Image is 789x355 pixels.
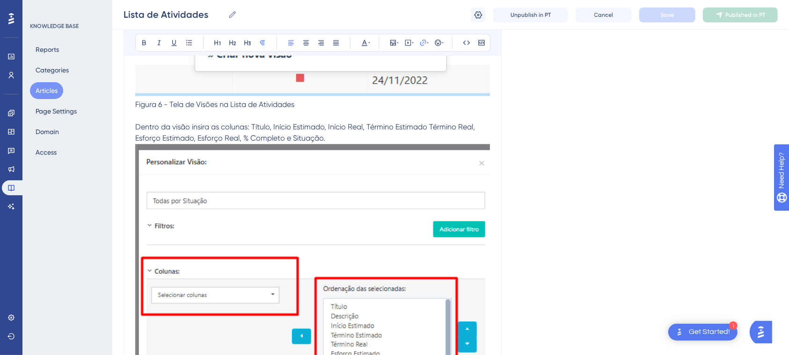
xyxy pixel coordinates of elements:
[576,7,632,22] button: Cancel
[22,2,58,14] span: Need Help?
[30,144,62,161] button: Access
[668,324,738,341] div: Open Get Started! checklist, remaining modules: 1
[674,327,685,338] img: launcher-image-alternative-text
[30,123,65,140] button: Domain
[30,82,63,99] button: Articles
[135,122,477,142] span: Dentro da visão insira as colunas: Título, Início Estimado, Início Real, Término Estimado Término...
[594,11,614,19] span: Cancel
[750,318,778,346] iframe: UserGuiding AI Assistant Launcher
[703,7,778,22] button: Published in PT
[511,11,551,19] span: Unpublish in PT
[639,7,695,22] button: Save
[30,22,79,30] div: KNOWLEDGE BASE
[135,100,294,109] span: Figura 6 - Tela de Visões na Lista de Atividades
[30,62,74,78] button: Categories
[729,321,738,330] div: 1
[661,11,674,19] span: Save
[30,41,65,58] button: Reports
[30,103,82,120] button: Page Settings
[726,11,766,19] span: Published in PT
[689,327,730,337] div: Get Started!
[124,8,224,21] input: Article Name
[493,7,568,22] button: Unpublish in PT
